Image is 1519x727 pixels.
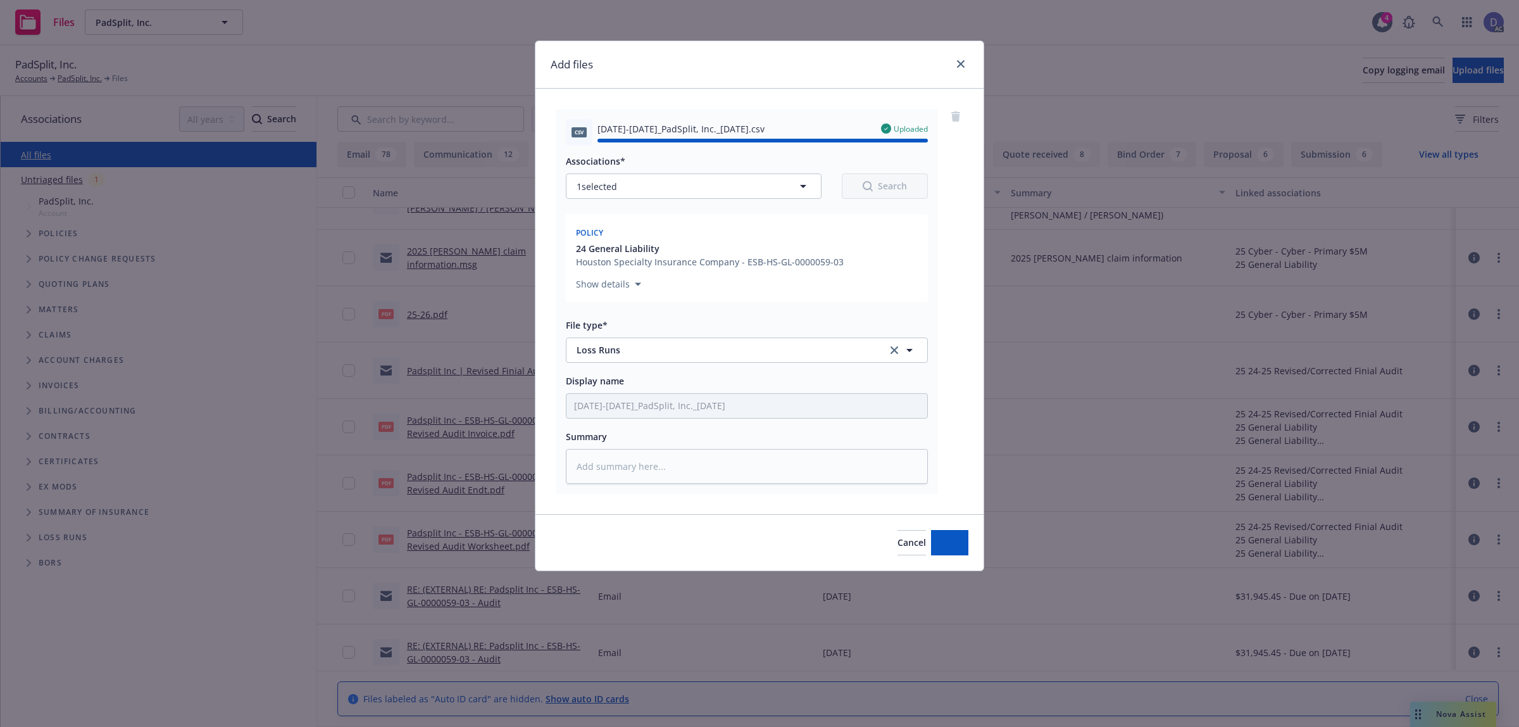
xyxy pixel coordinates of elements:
span: Uploaded [894,123,928,134]
span: Add files [931,536,968,548]
span: [DATE]-[DATE]_PadSplit, Inc._[DATE].csv [597,122,765,136]
span: Policy [576,227,604,238]
button: Show details [571,277,646,292]
a: clear selection [887,343,902,358]
span: Loss Runs [577,343,870,357]
button: 24 General Liability [576,242,844,255]
span: Display name [566,375,624,387]
span: File type* [566,319,608,331]
button: 1selected [566,174,822,199]
button: Cancel [897,530,926,555]
div: Houston Specialty Insurance Company - ESB-HS-GL-0000059-03 [576,255,844,269]
span: csv [572,127,587,137]
span: Cancel [897,536,926,548]
h1: Add files [551,56,593,73]
a: remove [948,109,963,124]
input: Add display name here... [566,394,927,418]
a: close [953,56,968,72]
span: Summary [566,431,607,443]
span: 1 selected [577,180,617,193]
span: Associations* [566,155,625,167]
button: Add files [931,530,968,555]
button: Loss Runsclear selection [566,338,928,363]
span: 24 General Liability [576,242,659,255]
